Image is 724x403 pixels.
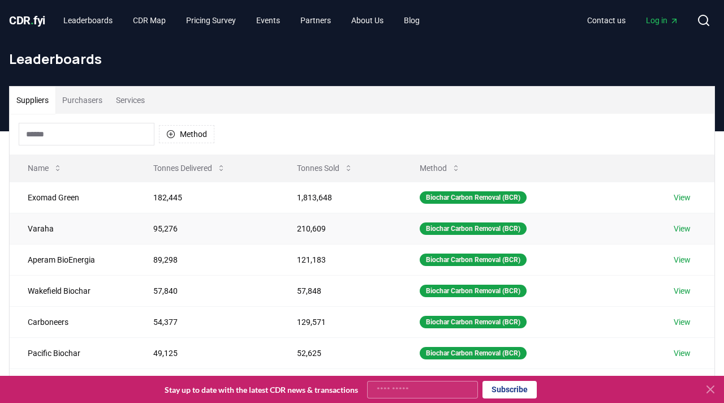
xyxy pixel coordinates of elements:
[10,87,55,114] button: Suppliers
[10,213,135,244] td: Varaha
[54,10,429,31] nav: Main
[420,285,527,297] div: Biochar Carbon Removal (BCR)
[420,254,527,266] div: Biochar Carbon Removal (BCR)
[135,337,279,368] td: 49,125
[420,347,527,359] div: Biochar Carbon Removal (BCR)
[674,254,691,265] a: View
[420,222,527,235] div: Biochar Carbon Removal (BCR)
[674,285,691,297] a: View
[279,244,401,275] td: 121,183
[420,316,527,328] div: Biochar Carbon Removal (BCR)
[9,12,45,28] a: CDR.fyi
[144,157,235,179] button: Tonnes Delivered
[420,191,527,204] div: Biochar Carbon Removal (BCR)
[10,306,135,337] td: Carboneers
[395,10,429,31] a: Blog
[135,275,279,306] td: 57,840
[674,192,691,203] a: View
[10,368,135,400] td: Freres Biochar
[9,50,715,68] h1: Leaderboards
[10,244,135,275] td: Aperam BioEnergia
[279,213,401,244] td: 210,609
[288,157,362,179] button: Tonnes Sold
[159,125,214,143] button: Method
[124,10,175,31] a: CDR Map
[279,182,401,213] td: 1,813,648
[279,275,401,306] td: 57,848
[55,87,109,114] button: Purchasers
[9,14,45,27] span: CDR fyi
[291,10,340,31] a: Partners
[135,182,279,213] td: 182,445
[10,275,135,306] td: Wakefield Biochar
[674,316,691,328] a: View
[279,337,401,368] td: 52,625
[578,10,635,31] a: Contact us
[135,306,279,337] td: 54,377
[109,87,152,114] button: Services
[10,337,135,368] td: Pacific Biochar
[411,157,469,179] button: Method
[637,10,688,31] a: Log in
[646,15,679,26] span: Log in
[578,10,688,31] nav: Main
[674,223,691,234] a: View
[135,213,279,244] td: 95,276
[674,348,691,359] a: View
[177,10,245,31] a: Pricing Survey
[279,306,401,337] td: 129,571
[135,244,279,275] td: 89,298
[247,10,289,31] a: Events
[342,10,393,31] a: About Us
[135,368,279,400] td: 25,985
[31,14,34,27] span: .
[19,157,71,179] button: Name
[10,182,135,213] td: Exomad Green
[54,10,122,31] a: Leaderboards
[279,368,401,400] td: 25,985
